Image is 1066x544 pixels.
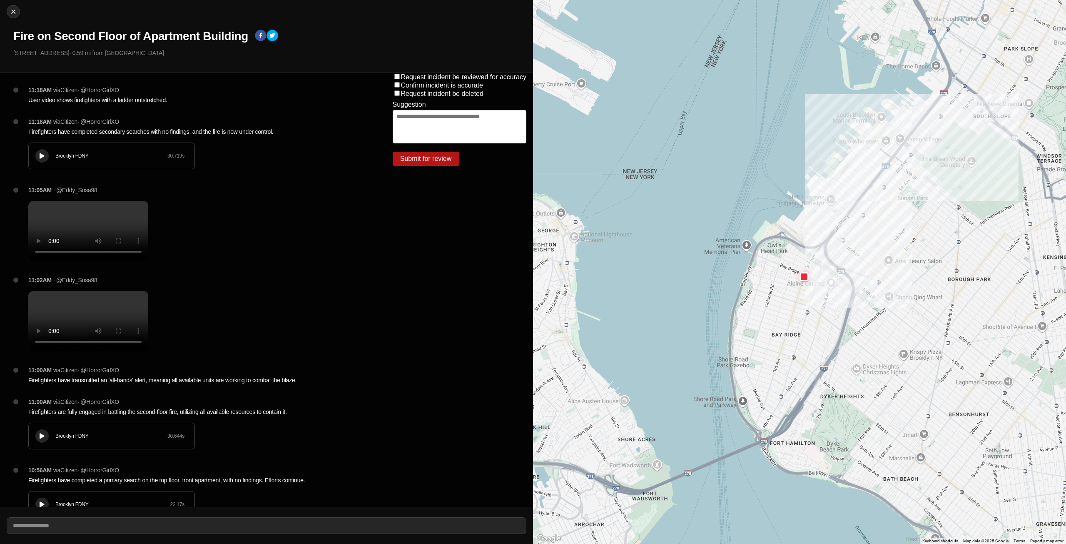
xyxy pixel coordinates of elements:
p: [STREET_ADDRESS] · 0.59 mi from [GEOGRAPHIC_DATA] [13,49,526,57]
h1: Fire on Second Floor of Apartment Building [13,29,248,44]
div: Brooklyn FDNY [55,433,167,439]
p: Firefighters have completed a primary search on the top floor, front apartment, with no findings.... [28,476,359,484]
p: Firefighters have completed secondary searches with no findings, and the fire is now under control. [28,128,359,136]
a: Terms (opens in new tab) [1014,539,1025,543]
p: · @Eddy_Sosa98 [53,186,97,194]
a: Report a map error [1030,539,1064,543]
p: via Citizen · @ HorrorGirlXO [53,86,119,94]
button: cancel [7,5,20,18]
div: 22.17 s [170,501,184,508]
p: 11:18AM [28,118,52,126]
label: Request incident be reviewed for accuracy [401,73,527,80]
a: Open this area in Google Maps (opens a new window) [535,533,563,544]
div: 30.719 s [167,153,184,159]
label: Request incident be deleted [401,90,483,97]
button: facebook [255,30,266,43]
p: via Citizen · @ HorrorGirlXO [53,118,119,126]
div: Brooklyn FDNY [55,153,167,159]
p: Firefighters have transmitted an 'all-hands' alert, meaning all available units are working to co... [28,376,359,384]
div: 30.644 s [167,433,184,439]
p: 11:00AM [28,366,52,374]
p: via Citizen · @ HorrorGirlXO [53,366,119,374]
button: Keyboard shortcuts [922,538,958,544]
p: 11:00AM [28,398,52,406]
p: User video shows firefighters with a ladder outstretched. [28,96,359,104]
button: twitter [266,30,278,43]
div: Brooklyn FDNY [55,501,170,508]
p: 11:05AM [28,186,52,194]
label: Suggestion [393,101,426,108]
p: 11:02AM [28,276,52,284]
p: 10:56AM [28,466,52,474]
button: Submit for review [393,152,459,166]
p: via Citizen · @ HorrorGirlXO [53,398,119,406]
img: cancel [9,8,17,16]
span: Map data ©2025 Google [963,539,1009,543]
img: Google [535,533,563,544]
p: 11:18AM [28,86,52,94]
label: Confirm incident is accurate [401,82,483,89]
p: Firefighters are fully engaged in battling the second-floor fire, utilizing all available resourc... [28,408,359,416]
p: · @Eddy_Sosa98 [53,276,97,284]
p: via Citizen · @ HorrorGirlXO [53,466,119,474]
